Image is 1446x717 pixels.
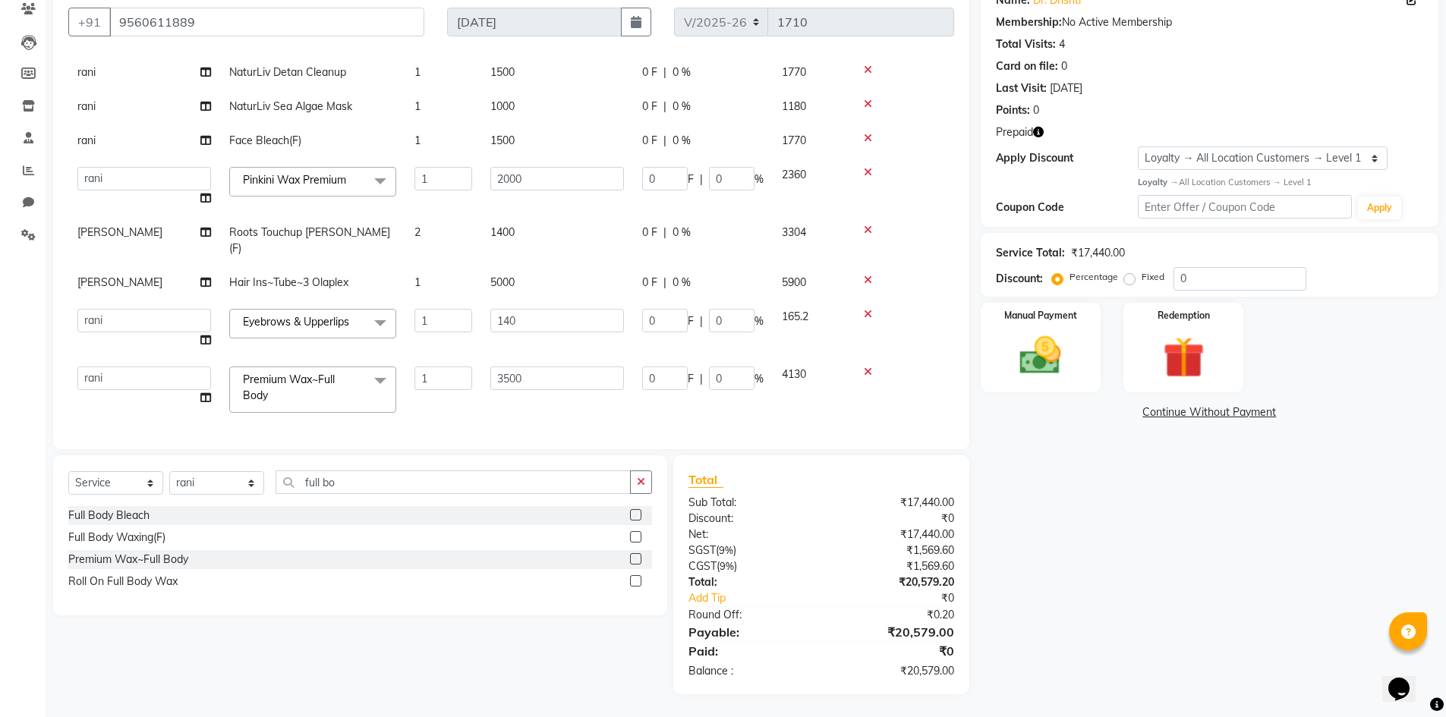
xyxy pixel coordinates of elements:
span: Premium Wax~Full Body [243,373,335,402]
span: Eyebrows & Upperlips [243,315,349,329]
span: 0 F [642,225,657,241]
div: Total Visits: [996,36,1056,52]
div: Round Off: [677,607,821,623]
label: Manual Payment [1004,309,1077,322]
span: NaturLiv Detan Cleanup [229,65,346,79]
span: | [663,225,666,241]
a: x [268,388,275,402]
div: Balance : [677,663,821,679]
div: ₹1,569.60 [821,558,966,574]
span: 1 [414,65,421,79]
div: Discount: [996,271,1043,287]
span: 0 % [673,99,691,115]
div: ( ) [677,542,821,558]
span: % [755,371,764,387]
div: ₹17,440.00 [1071,245,1125,261]
div: ₹20,579.00 [821,663,966,679]
div: Full Body Waxing(F) [68,530,165,546]
span: 1180 [782,99,806,113]
div: 0 [1033,102,1039,118]
div: Coupon Code [996,200,1139,215]
a: x [349,315,356,329]
span: 1770 [782,134,806,147]
span: SGST [688,543,716,557]
span: 165.2 [782,310,808,323]
div: Paid: [677,642,821,660]
div: Premium Wax~Full Body [68,552,188,568]
div: 0 [1061,58,1067,74]
span: 1 [414,99,421,113]
span: 2360 [782,168,806,181]
span: CGST [688,559,717,573]
span: rani [77,65,96,79]
div: ₹17,440.00 [821,495,966,511]
span: [PERSON_NAME] [77,225,162,239]
span: Pinkini Wax Premium [243,173,346,187]
div: Last Visit: [996,80,1047,96]
span: 0 % [673,225,691,241]
div: Net: [677,527,821,542]
span: | [663,133,666,149]
div: ₹17,440.00 [821,527,966,542]
div: ( ) [677,558,821,574]
span: Prepaid [996,124,1033,140]
strong: Loyalty → [1138,177,1178,187]
span: 2 [414,225,421,239]
div: Card on file: [996,58,1058,74]
span: [PERSON_NAME] [77,275,162,289]
label: Percentage [1070,270,1118,284]
span: F [688,371,694,387]
div: Points: [996,102,1030,118]
span: | [663,99,666,115]
span: 3304 [782,225,806,239]
img: _gift.svg [1150,332,1218,383]
span: F [688,313,694,329]
a: Continue Without Payment [984,404,1435,420]
button: +91 [68,8,111,36]
div: Roll On Full Body Wax [68,574,178,590]
span: 9% [720,560,734,572]
span: F [688,171,694,187]
span: 0 % [673,133,691,149]
span: 0 F [642,64,657,80]
span: 0 % [673,275,691,291]
input: Enter Offer / Coupon Code [1138,195,1352,219]
span: 1500 [490,134,515,147]
div: ₹0 [846,590,966,606]
a: Add Tip [677,590,845,606]
div: Payable: [677,623,821,641]
span: 1500 [490,65,515,79]
span: | [663,64,666,80]
span: 1770 [782,65,806,79]
div: Apply Discount [996,150,1139,166]
div: ₹0.20 [821,607,966,623]
div: Sub Total: [677,495,821,511]
div: Total: [677,574,821,590]
div: 4 [1059,36,1065,52]
span: 0 F [642,99,657,115]
span: rani [77,134,96,147]
div: ₹0 [821,642,966,660]
input: Search by Name/Mobile/Email/Code [109,8,424,36]
span: 0 F [642,133,657,149]
input: Search or Scan [276,470,631,494]
label: Fixed [1142,270,1164,284]
div: ₹0 [821,511,966,527]
span: Hair Ins~Tube~3 Olaplex [229,275,348,289]
div: Membership: [996,14,1062,30]
span: | [700,171,703,187]
div: Service Total: [996,245,1065,261]
div: ₹20,579.00 [821,623,966,641]
span: 1 [414,275,421,289]
span: | [700,371,703,387]
span: 9% [719,544,733,556]
span: NaturLiv Sea Algae Mask [229,99,352,113]
span: 1400 [490,225,515,239]
div: No Active Membership [996,14,1423,30]
div: [DATE] [1050,80,1082,96]
iframe: chat widget [1382,656,1431,702]
span: % [755,171,764,187]
span: 1 [414,134,421,147]
span: rani [77,99,96,113]
div: ₹20,579.20 [821,574,966,590]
